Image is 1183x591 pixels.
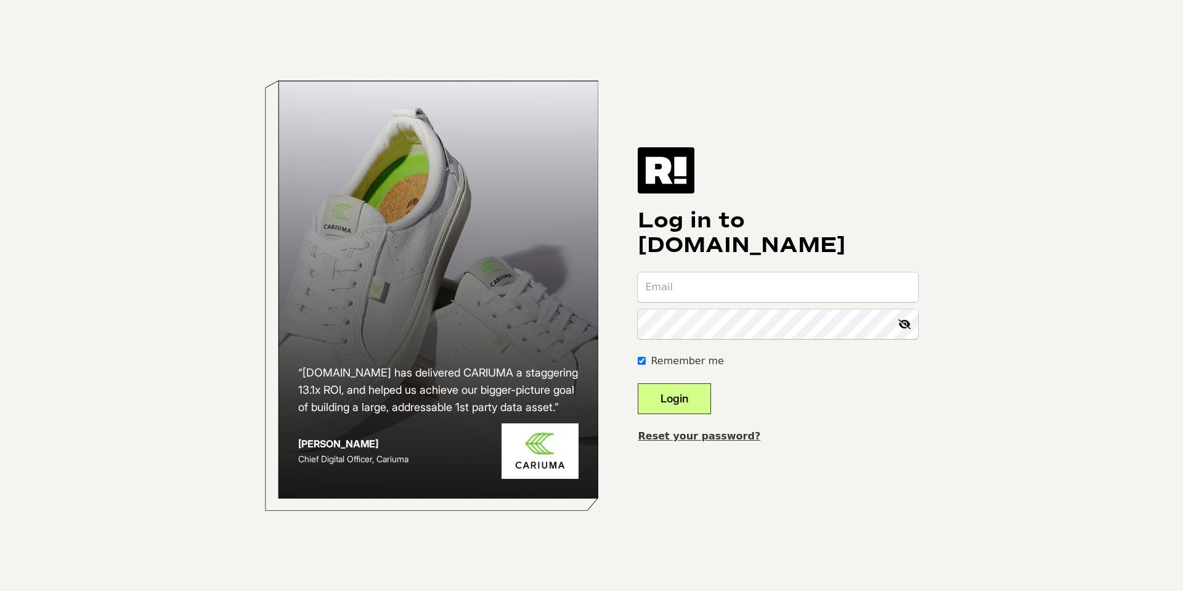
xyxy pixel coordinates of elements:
label: Remember me [651,354,723,369]
strong: [PERSON_NAME] [298,438,378,450]
h2: “[DOMAIN_NAME] has delivered CARIUMA a staggering 13.1x ROI, and helped us achieve our bigger-pic... [298,364,579,416]
img: Retention.com [638,147,694,193]
h1: Log in to [DOMAIN_NAME] [638,208,918,258]
a: Reset your password? [638,430,760,442]
button: Login [638,383,711,414]
span: Chief Digital Officer, Cariuma [298,454,409,464]
input: Email [638,272,918,302]
img: Cariuma [502,423,579,479]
